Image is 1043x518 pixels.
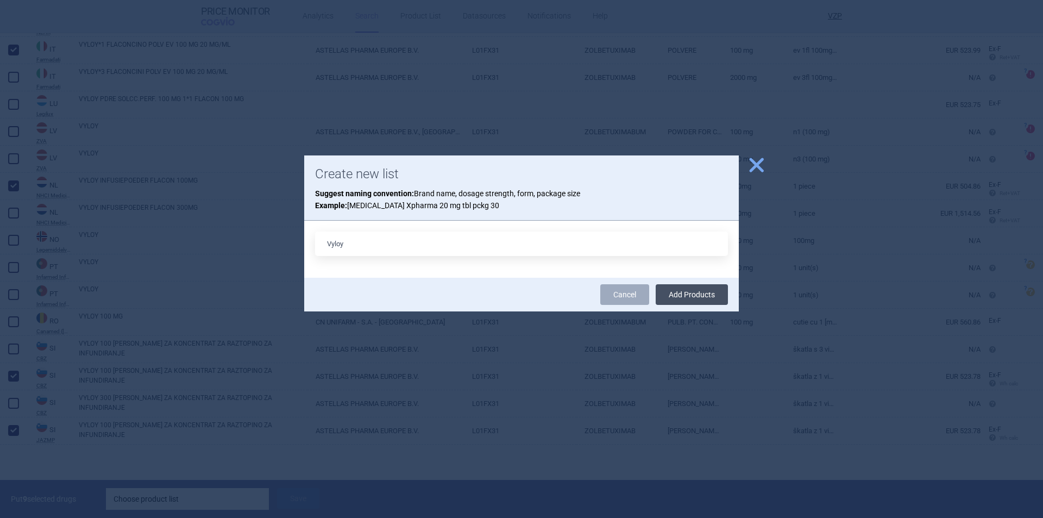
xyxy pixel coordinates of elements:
[600,284,649,305] a: Cancel
[315,201,347,210] strong: Example:
[315,188,728,212] p: Brand name, dosage strength, form, package size [MEDICAL_DATA] Xpharma 20 mg tbl pckg 30
[315,232,728,256] input: List name
[315,189,414,198] strong: Suggest naming convention:
[315,166,728,182] h1: Create new list
[656,284,728,305] button: Add Products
